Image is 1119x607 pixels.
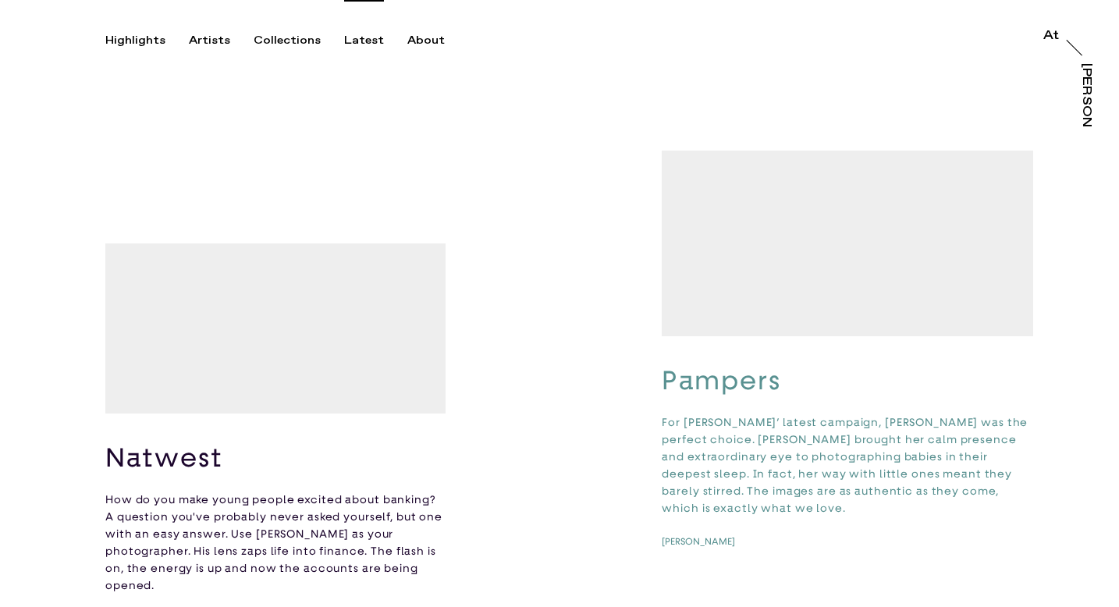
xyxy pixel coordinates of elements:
[105,34,189,48] button: Highlights
[105,442,446,474] h3: Natwest
[407,34,468,48] button: About
[407,34,445,48] div: About
[254,34,344,48] button: Collections
[662,364,1033,397] h3: Pampers
[662,151,1033,548] button: PampersFor [PERSON_NAME]’ latest campaign, [PERSON_NAME] was the perfect choice. [PERSON_NAME] br...
[344,34,407,48] button: Latest
[1080,63,1092,183] div: [PERSON_NAME]
[662,535,762,548] a: [PERSON_NAME]
[344,34,384,48] div: Latest
[1043,30,1059,45] a: At
[189,34,254,48] button: Artists
[1077,63,1092,127] a: [PERSON_NAME]
[105,491,446,594] p: How do you make young people excited about banking? A question you've probably never asked yourse...
[189,34,230,48] div: Artists
[254,34,321,48] div: Collections
[662,536,735,547] span: [PERSON_NAME]
[105,34,165,48] div: Highlights
[662,414,1033,516] p: For [PERSON_NAME]’ latest campaign, [PERSON_NAME] was the perfect choice. [PERSON_NAME] brought h...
